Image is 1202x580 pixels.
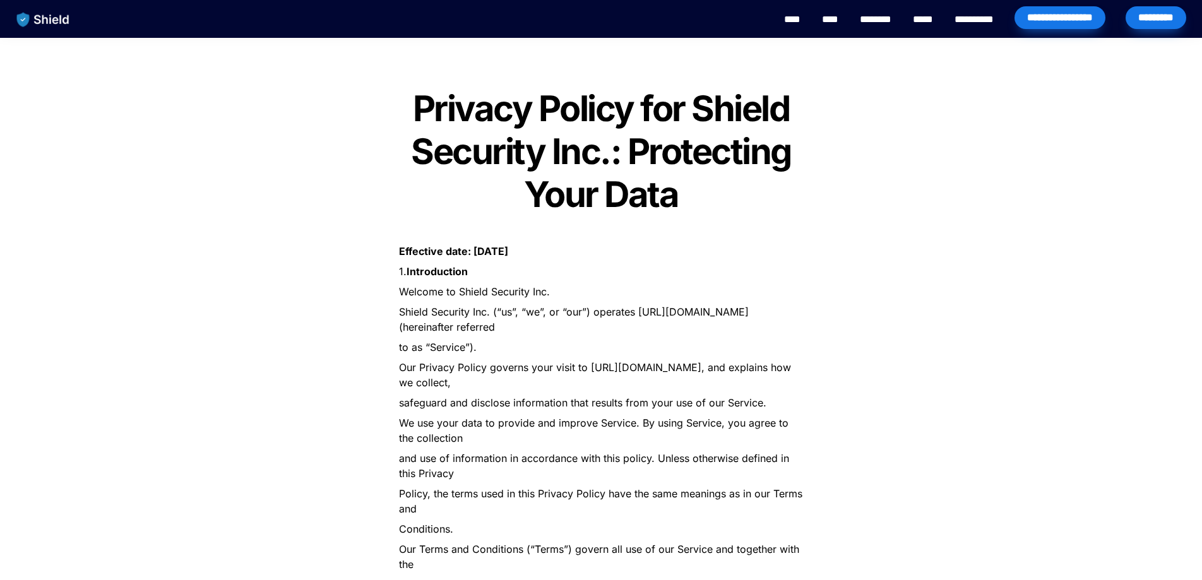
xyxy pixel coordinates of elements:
[399,543,802,571] span: Our Terms and Conditions (“Terms”) govern all use of our Service and together with the
[411,87,797,216] strong: Privacy Policy for Shield Security Inc.: Protecting Your Data
[399,487,806,515] span: Policy, the terms used in this Privacy Policy have the same meanings as in our Terms and
[407,265,468,278] strong: Introduction
[399,417,792,444] span: We use your data to provide and improve Service. By using Service, you agree to the collection
[399,452,792,480] span: and use of information in accordance with this policy. Unless otherwise defined in this Privacy
[399,245,508,257] strong: Effective date: [DATE]
[11,6,76,33] img: website logo
[399,396,766,409] span: safeguard and disclose information that results from your use of our Service.
[399,305,752,333] span: Shield Security Inc. (“us”, “we”, or “our”) operates [URL][DOMAIN_NAME] (hereinafter referred
[399,361,794,389] span: Our Privacy Policy governs your visit to [URL][DOMAIN_NAME], and explains how we collect,
[399,341,477,353] span: to as “Service”).
[399,523,453,535] span: Conditions.
[399,285,550,298] span: Welcome to Shield Security Inc.
[399,265,407,278] span: 1.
